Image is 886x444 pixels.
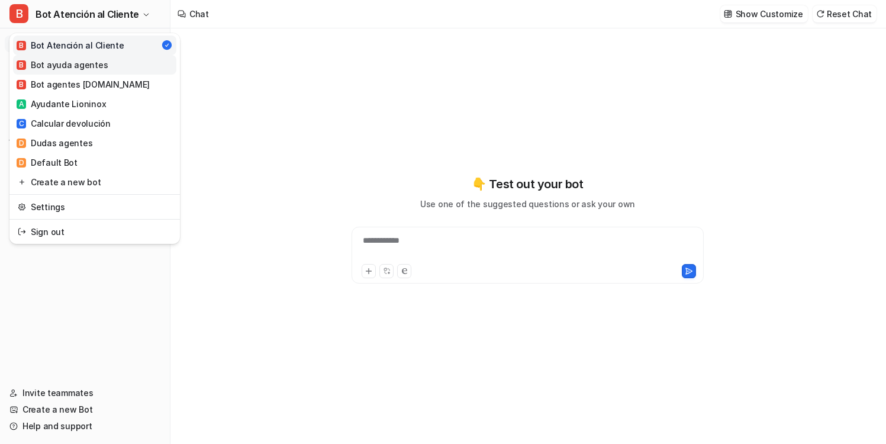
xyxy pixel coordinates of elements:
a: Create a new bot [13,172,176,192]
a: Sign out [13,222,176,242]
a: Settings [13,197,176,217]
div: BBot Atención al Cliente [9,33,180,244]
span: B [17,80,26,89]
img: reset [18,226,26,238]
div: Bot Atención al Cliente [17,39,124,52]
span: B [17,41,26,50]
div: Dudas agentes [17,137,92,149]
span: Bot Atención al Cliente [36,6,139,22]
span: B [9,4,28,23]
span: C [17,119,26,128]
img: reset [18,201,26,213]
div: Bot ayuda agentes [17,59,108,71]
span: D [17,158,26,168]
div: Default Bot [17,156,78,169]
div: Bot agentes [DOMAIN_NAME] [17,78,150,91]
div: Ayudante Lioninox [17,98,106,110]
img: reset [18,176,26,188]
span: D [17,139,26,148]
span: A [17,99,26,109]
div: Calcular devolución [17,117,111,130]
span: B [17,60,26,70]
